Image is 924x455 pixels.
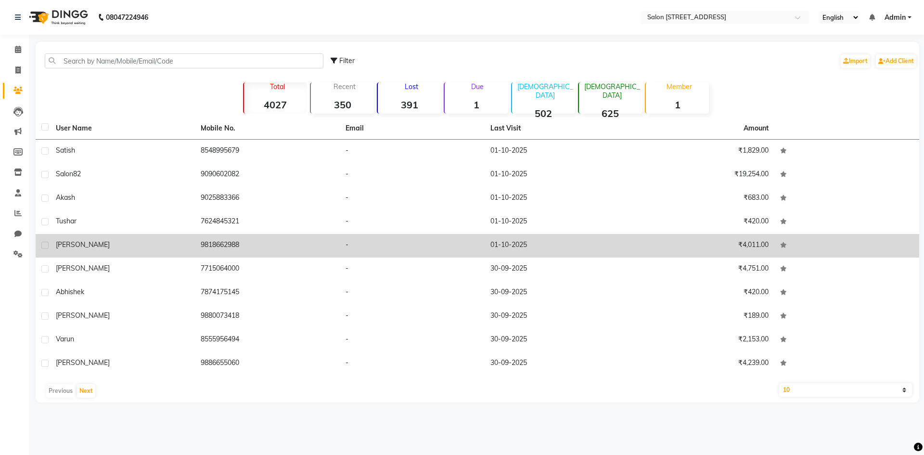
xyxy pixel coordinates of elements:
th: Email [340,117,485,140]
span: Abhishek [56,287,84,296]
a: Import [841,54,870,68]
p: Member [650,82,709,91]
button: Next [77,384,95,398]
th: User Name [50,117,195,140]
input: Search by Name/Mobile/Email/Code [45,53,323,68]
td: 9025883366 [195,187,340,210]
td: 9880073418 [195,305,340,328]
span: Admin [885,13,906,23]
td: 7874175145 [195,281,340,305]
td: ₹2,153.00 [629,328,774,352]
td: ₹1,829.00 [629,140,774,163]
strong: 350 [311,99,374,111]
td: - [340,140,485,163]
td: 9886655060 [195,352,340,376]
td: 7715064000 [195,258,340,281]
td: 9090602082 [195,163,340,187]
td: 01-10-2025 [485,210,629,234]
span: Filter [339,56,355,65]
span: varun [56,335,74,343]
strong: 1 [646,99,709,111]
img: logo [25,4,90,31]
strong: 502 [512,107,575,119]
td: 01-10-2025 [485,140,629,163]
td: ₹189.00 [629,305,774,328]
td: ₹420.00 [629,281,774,305]
td: 30-09-2025 [485,352,629,376]
th: Last Visit [485,117,629,140]
td: ₹4,239.00 [629,352,774,376]
strong: 391 [378,99,441,111]
a: Add Client [876,54,916,68]
b: 08047224946 [106,4,148,31]
td: - [340,352,485,376]
td: 30-09-2025 [485,281,629,305]
td: 7624845321 [195,210,340,234]
td: - [340,234,485,258]
td: 30-09-2025 [485,258,629,281]
td: 30-09-2025 [485,328,629,352]
td: ₹4,751.00 [629,258,774,281]
td: 01-10-2025 [485,187,629,210]
td: ₹4,011.00 [629,234,774,258]
td: ₹683.00 [629,187,774,210]
td: 01-10-2025 [485,163,629,187]
p: [DEMOGRAPHIC_DATA] [583,82,642,100]
span: [PERSON_NAME] [56,240,110,249]
td: - [340,281,485,305]
strong: 625 [579,107,642,119]
td: ₹420.00 [629,210,774,234]
th: Amount [738,117,774,139]
strong: 4027 [244,99,307,111]
span: [PERSON_NAME] [56,311,110,320]
th: Mobile No. [195,117,340,140]
p: Due [447,82,508,91]
span: Satish [56,146,75,155]
td: 9818662988 [195,234,340,258]
span: [PERSON_NAME] [56,358,110,367]
span: [PERSON_NAME] [56,264,110,273]
td: - [340,187,485,210]
p: [DEMOGRAPHIC_DATA] [516,82,575,100]
td: 8548995679 [195,140,340,163]
td: 01-10-2025 [485,234,629,258]
p: Lost [382,82,441,91]
td: 8555956494 [195,328,340,352]
span: salon82 [56,169,81,178]
td: - [340,305,485,328]
td: - [340,210,485,234]
p: Recent [315,82,374,91]
strong: 1 [445,99,508,111]
span: Tushar [56,217,77,225]
td: 30-09-2025 [485,305,629,328]
td: - [340,258,485,281]
td: - [340,328,485,352]
td: ₹19,254.00 [629,163,774,187]
span: Akash [56,193,75,202]
td: - [340,163,485,187]
p: Total [248,82,307,91]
